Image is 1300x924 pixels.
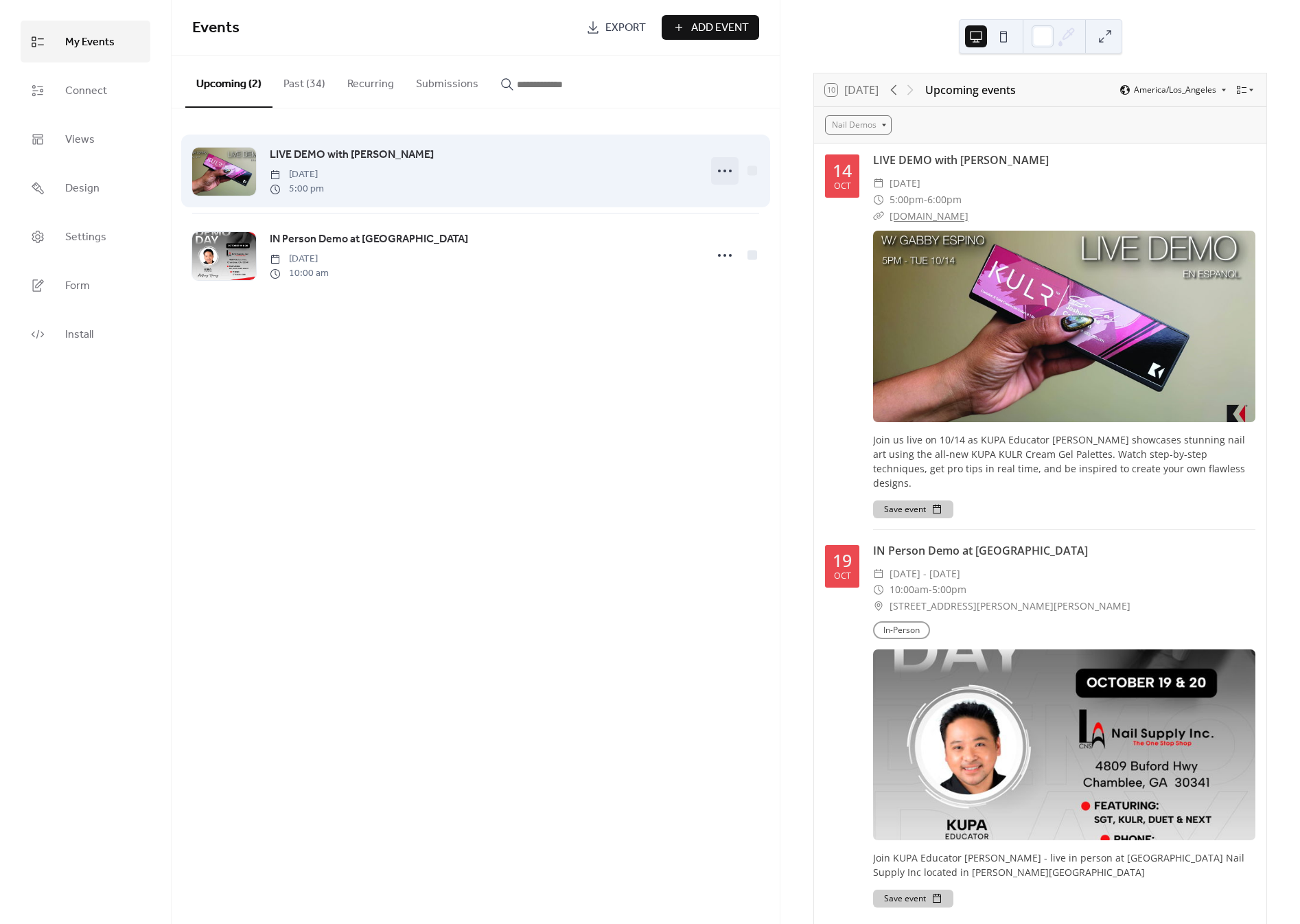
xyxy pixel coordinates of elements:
[576,15,656,40] a: Export
[65,178,100,199] span: Design
[873,581,884,598] div: ​
[21,118,150,160] a: Views
[873,500,953,518] button: Save event
[927,192,962,208] span: 6:00pm
[691,20,749,36] span: Add Event
[873,566,884,582] div: ​
[185,56,272,108] button: Upcoming (2)
[932,581,966,598] span: 5:00pm
[270,147,434,163] span: LIVE DEMO with [PERSON_NAME]
[833,552,852,569] div: 19
[925,82,1016,98] div: Upcoming events
[65,275,90,297] span: Form
[65,227,106,248] span: Settings
[192,13,240,43] span: Events
[65,32,115,53] span: My Events
[21,21,150,62] a: My Events
[65,80,107,102] span: Connect
[890,598,1130,614] span: [STREET_ADDRESS][PERSON_NAME][PERSON_NAME]
[21,69,150,111] a: Connect
[270,231,468,248] span: IN Person Demo at [GEOGRAPHIC_DATA]
[873,598,884,614] div: ​
[270,266,329,281] span: 10:00 am
[929,581,932,598] span: -
[270,182,324,196] span: 5:00 pm
[272,56,336,106] button: Past (34)
[873,175,884,192] div: ​
[890,566,960,582] span: [DATE] - [DATE]
[924,192,927,208] span: -
[873,432,1255,490] div: Join us live on 10/14 as KUPA Educator [PERSON_NAME] showcases stunning nail art using the all-ne...
[605,20,646,36] span: Export
[1134,86,1216,94] span: America/Los_Angeles
[890,209,968,222] a: [DOMAIN_NAME]
[833,162,852,179] div: 14
[405,56,489,106] button: Submissions
[662,15,759,40] button: Add Event
[834,182,851,191] div: Oct
[21,167,150,209] a: Design
[270,231,468,249] a: IN Person Demo at [GEOGRAPHIC_DATA]
[270,146,434,164] a: LIVE DEMO with [PERSON_NAME]
[873,208,884,224] div: ​
[890,192,924,208] span: 5:00pm
[65,129,95,150] span: Views
[873,542,1255,559] div: IN Person Demo at [GEOGRAPHIC_DATA]
[21,313,150,355] a: Install
[270,252,329,266] span: [DATE]
[873,851,1255,879] div: Join KUPA Educator [PERSON_NAME] - live in person at [GEOGRAPHIC_DATA] Nail Supply Inc located in...
[890,175,920,192] span: [DATE]
[65,324,93,345] span: Install
[270,168,324,182] span: [DATE]
[21,264,150,306] a: Form
[336,56,405,106] button: Recurring
[890,581,929,598] span: 10:00am
[873,192,884,208] div: ​
[21,216,150,257] a: Settings
[873,890,953,908] button: Save event
[834,572,851,581] div: Oct
[873,152,1049,168] a: LIVE DEMO with [PERSON_NAME]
